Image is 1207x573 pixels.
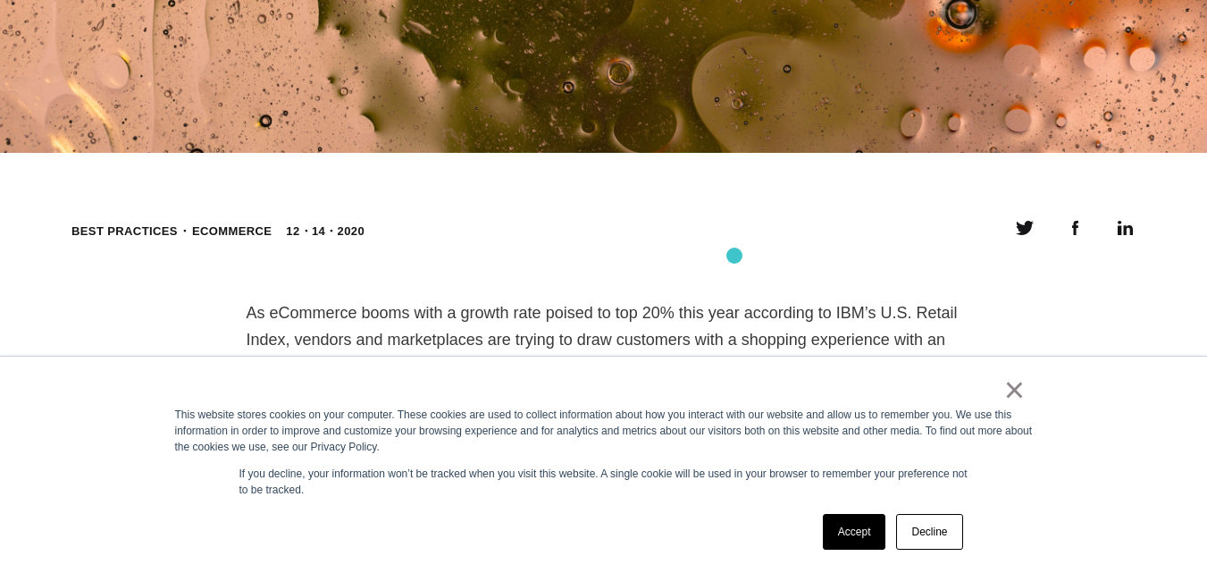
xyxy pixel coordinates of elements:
[175,407,1033,455] div: This website stores cookies on your computer. These cookies are used to collect information about...
[239,466,968,498] p: If you decline, your information won’t be tracked when you visit this website. A single cookie wi...
[286,223,365,240] time: 12・14・2020
[1004,382,1026,398] a: ×
[71,224,178,238] a: Best practices
[896,514,962,550] a: Decline
[823,514,886,550] a: Accept
[192,224,272,238] a: eCommerce
[247,299,961,380] p: As eCommerce booms with a growth rate poised to top 20% this year according to IBM’s U.S. Retail ...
